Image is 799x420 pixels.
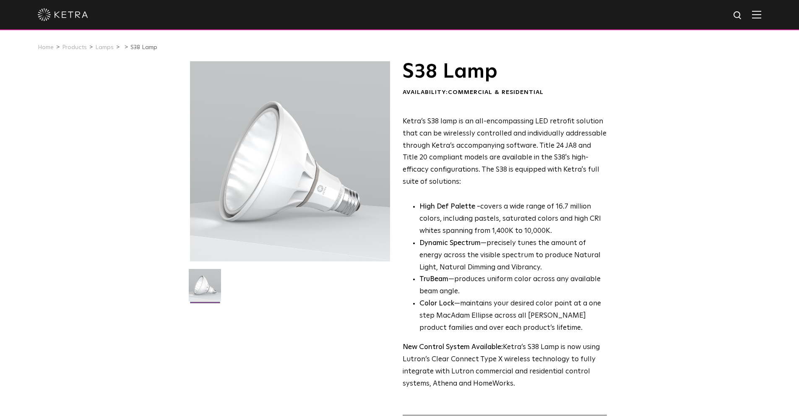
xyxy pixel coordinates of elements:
img: Hamburger%20Nav.svg [752,10,761,18]
li: —produces uniform color across any available beam angle. [419,274,607,298]
strong: New Control System Available: [403,344,503,351]
a: Products [62,44,87,50]
p: covers a wide range of 16.7 million colors, including pastels, saturated colors and high CRI whit... [419,201,607,237]
a: Home [38,44,54,50]
span: Commercial & Residential [448,89,544,95]
strong: TruBeam [419,276,448,283]
img: ketra-logo-2019-white [38,8,88,21]
img: search icon [733,10,743,21]
strong: Color Lock [419,300,454,307]
li: —maintains your desired color point at a one step MacAdam Ellipse across all [PERSON_NAME] produc... [419,298,607,334]
div: Availability: [403,89,607,97]
p: Ketra’s S38 Lamp is now using Lutron’s Clear Connect Type X wireless technology to fully integrat... [403,342,607,390]
a: Lamps [95,44,114,50]
h1: S38 Lamp [403,61,607,82]
img: S38-Lamp-Edison-2021-Web-Square [189,269,221,308]
p: Ketra’s S38 lamp is an all-encompassing LED retrofit solution that can be wirelessly controlled a... [403,116,607,188]
li: —precisely tunes the amount of energy across the visible spectrum to produce Natural Light, Natur... [419,237,607,274]
a: S38 Lamp [130,44,157,50]
strong: High Def Palette - [419,203,480,210]
strong: Dynamic Spectrum [419,240,481,247]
